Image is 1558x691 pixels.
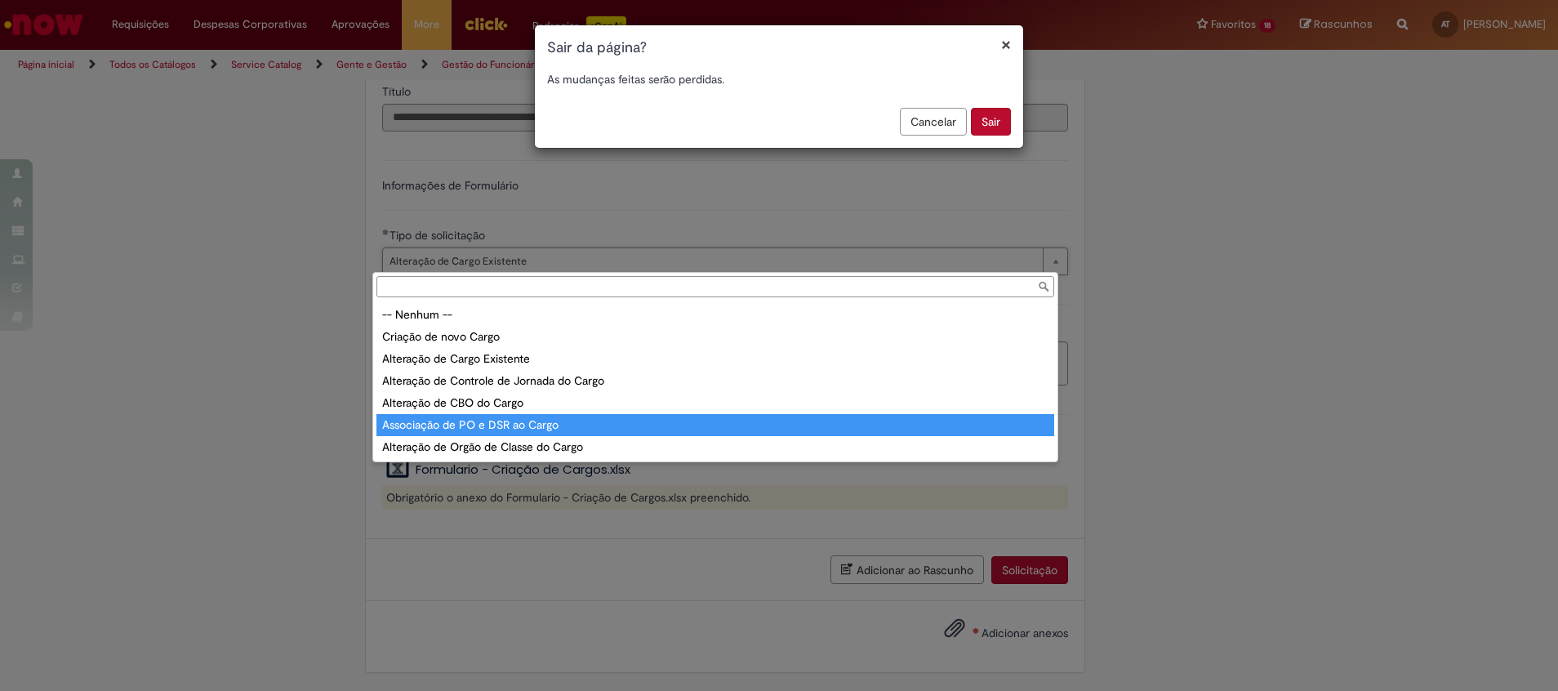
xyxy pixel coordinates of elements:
[376,392,1054,414] div: Alteração de CBO do Cargo
[373,301,1057,461] ul: Tipo de solicitação
[376,414,1054,436] div: Associação de PO e DSR ao Cargo
[376,370,1054,392] div: Alteração de Controle de Jornada do Cargo
[376,348,1054,370] div: Alteração de Cargo Existente
[376,436,1054,458] div: Alteração de Orgão de Classe do Cargo
[376,304,1054,326] div: -- Nenhum --
[376,326,1054,348] div: Criação de novo Cargo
